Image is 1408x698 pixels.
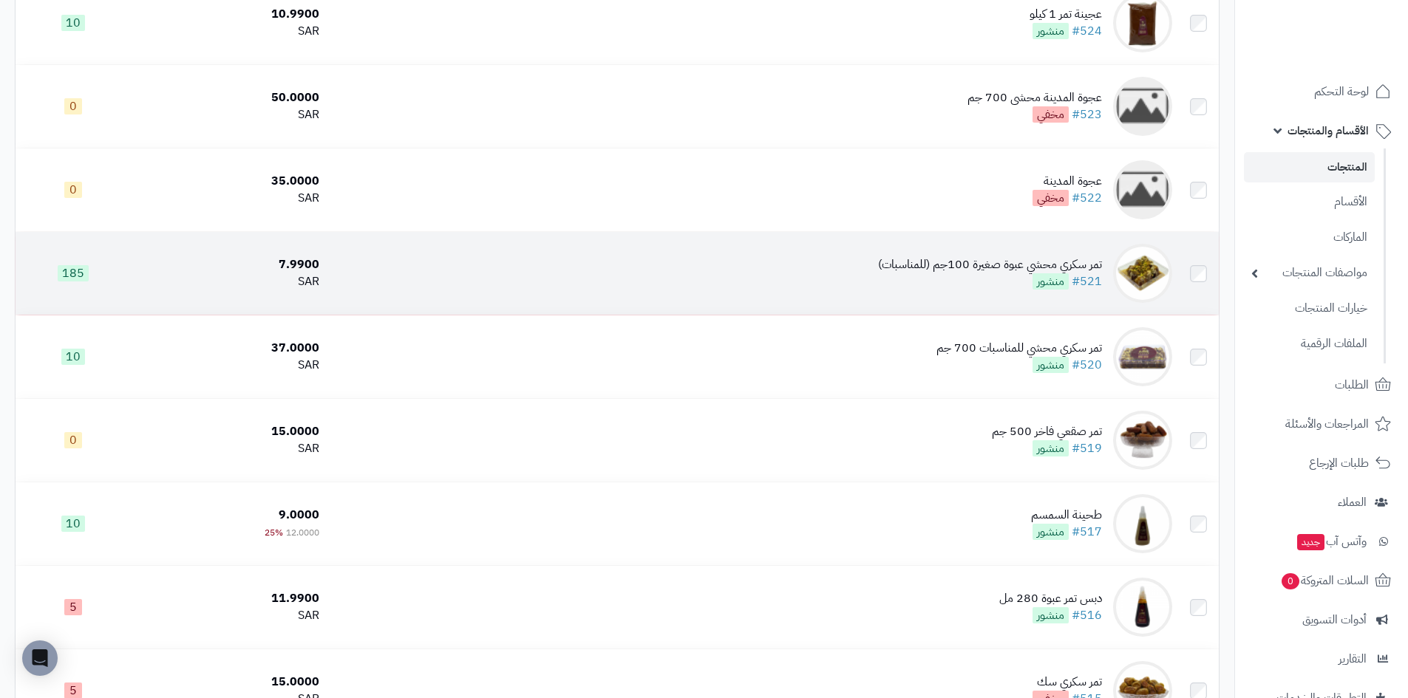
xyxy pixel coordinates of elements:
span: 25% [265,526,283,539]
span: الطلبات [1335,374,1369,395]
a: طلبات الإرجاع [1244,445,1399,481]
div: 15.0000 [137,674,319,691]
span: 10 [61,349,85,365]
div: SAR [137,607,319,624]
span: الأقسام والمنتجات [1288,120,1369,141]
a: الملفات الرقمية [1244,328,1375,360]
div: SAR [137,357,319,374]
img: تمر صقعي فاخر 500 جم [1113,411,1172,470]
span: 5 [64,599,82,615]
span: أدوات التسويق [1302,609,1367,630]
span: 185 [58,265,89,281]
a: #517 [1072,523,1102,541]
img: طحينة السمسم [1113,494,1172,553]
img: عجوة المدينة محشى 700 جم [1113,77,1172,136]
a: الطلبات [1244,367,1399,403]
div: 50.0000 [137,89,319,106]
a: #521 [1072,273,1102,290]
span: منشور [1033,273,1069,290]
span: 0 [64,98,82,114]
span: 0 [64,432,82,448]
span: منشور [1033,607,1069,623]
a: الأقسام [1244,186,1375,218]
span: مخفي [1033,190,1069,206]
div: دبس تمر عبوة 280 مل [999,590,1102,607]
a: #516 [1072,606,1102,624]
img: تمر سكري محشي للمناسبات 700 جم [1113,327,1172,386]
a: لوحة التحكم [1244,74,1399,109]
span: العملاء [1338,492,1367,513]
img: دبس تمر عبوة 280 مل [1113,578,1172,637]
div: SAR [137,440,319,457]
div: تمر صقعي فاخر 500 جم [992,423,1102,440]
div: 11.9900 [137,590,319,607]
span: مخفي [1033,106,1069,123]
a: مواصفات المنتجات [1244,257,1375,289]
a: المراجعات والأسئلة [1244,406,1399,442]
div: طحينة السمسم [1031,507,1102,524]
div: SAR [137,106,319,123]
span: 10 [61,15,85,31]
span: المراجعات والأسئلة [1285,414,1369,434]
a: خيارات المنتجات [1244,292,1375,324]
div: SAR [137,190,319,207]
span: منشور [1033,524,1069,540]
div: تمر سكري محشي للمناسبات 700 جم [936,340,1102,357]
span: 10 [61,516,85,532]
div: 7.9900 [137,256,319,273]
div: 35.0000 [137,173,319,190]
span: جديد [1297,534,1324,550]
span: طلبات الإرجاع [1309,453,1369,473]
div: Open Intercom Messenger [22,640,58,676]
div: SAR [137,23,319,40]
a: #522 [1072,189,1102,207]
div: عجوة المدينة محشى 700 جم [967,89,1102,106]
a: العملاء [1244,485,1399,520]
span: التقارير [1339,649,1367,669]
div: 15.0000 [137,423,319,440]
span: 9.0000 [279,506,319,524]
a: #520 [1072,356,1102,374]
span: منشور [1033,23,1069,39]
img: تمر سكري محشي عبوة صغيرة 100جم (للمناسبات) [1113,244,1172,303]
a: #519 [1072,439,1102,457]
a: وآتس آبجديد [1244,524,1399,559]
span: 0 [1281,572,1300,590]
span: 0 [64,182,82,198]
div: تمر سكري سك [1033,674,1102,691]
img: عجوة المدينة [1113,160,1172,219]
span: منشور [1033,357,1069,373]
div: 37.0000 [137,340,319,357]
span: منشور [1033,440,1069,456]
a: المنتجات [1244,152,1375,182]
img: logo-2.png [1307,14,1394,45]
div: عجينة تمر 1 كيلو [1030,6,1102,23]
div: عجوة المدينة [1033,173,1102,190]
a: السلات المتروكة0 [1244,563,1399,598]
span: السلات المتروكة [1280,570,1369,591]
div: 10.9900 [137,6,319,23]
span: وآتس آب [1296,531,1367,552]
a: أدوات التسويق [1244,602,1399,637]
span: 12.0000 [286,526,319,539]
div: تمر سكري محشي عبوة صغيرة 100جم (للمناسبات) [878,256,1102,273]
div: SAR [137,273,319,290]
a: التقارير [1244,641,1399,677]
span: لوحة التحكم [1314,81,1369,102]
a: #524 [1072,22,1102,40]
a: الماركات [1244,222,1375,253]
a: #523 [1072,106,1102,123]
